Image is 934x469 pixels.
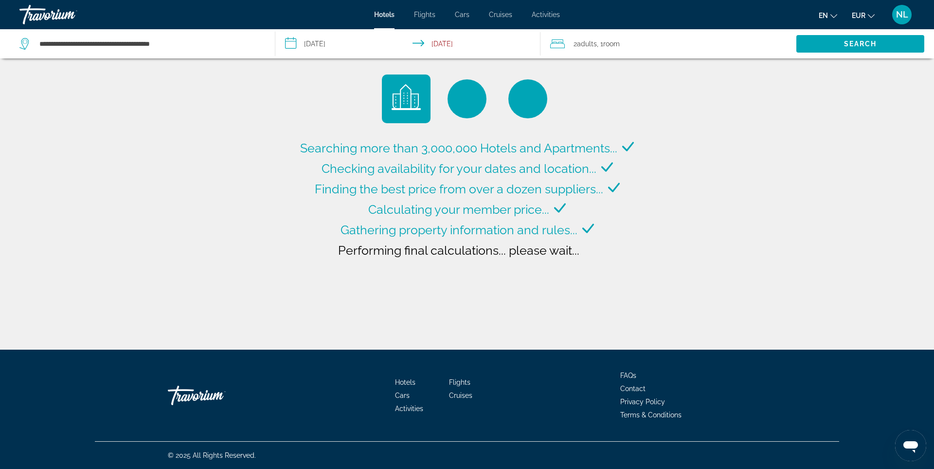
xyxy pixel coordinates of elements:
[819,8,837,22] button: Change language
[449,378,470,386] a: Flights
[168,381,265,410] a: Go Home
[844,40,877,48] span: Search
[489,11,512,19] a: Cruises
[577,40,597,48] span: Adults
[414,11,435,19] a: Flights
[620,398,665,406] a: Privacy Policy
[819,12,828,19] span: en
[395,405,423,413] a: Activities
[796,35,924,53] button: Search
[395,378,415,386] a: Hotels
[19,2,117,27] a: Travorium
[395,392,410,399] a: Cars
[374,11,395,19] a: Hotels
[574,37,597,51] span: 2
[597,37,620,51] span: , 1
[449,392,472,399] a: Cruises
[455,11,469,19] a: Cars
[322,161,596,176] span: Checking availability for your dates and location...
[620,372,636,379] a: FAQs
[620,411,682,419] a: Terms & Conditions
[620,385,646,393] a: Contact
[275,29,541,58] button: Select check in and out date
[852,8,875,22] button: Change currency
[852,12,865,19] span: EUR
[315,182,603,196] span: Finding the best price from over a dozen suppliers...
[341,223,577,237] span: Gathering property information and rules...
[603,40,620,48] span: Room
[168,451,256,459] span: © 2025 All Rights Reserved.
[368,202,549,217] span: Calculating your member price...
[338,243,579,258] span: Performing final calculations... please wait...
[532,11,560,19] a: Activities
[540,29,796,58] button: Travelers: 2 adults, 0 children
[38,37,260,51] input: Search hotel destination
[895,430,926,461] iframe: Button to launch messaging window
[889,4,915,25] button: User Menu
[896,10,908,19] span: NL
[300,141,617,155] span: Searching more than 3,000,000 Hotels and Apartments...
